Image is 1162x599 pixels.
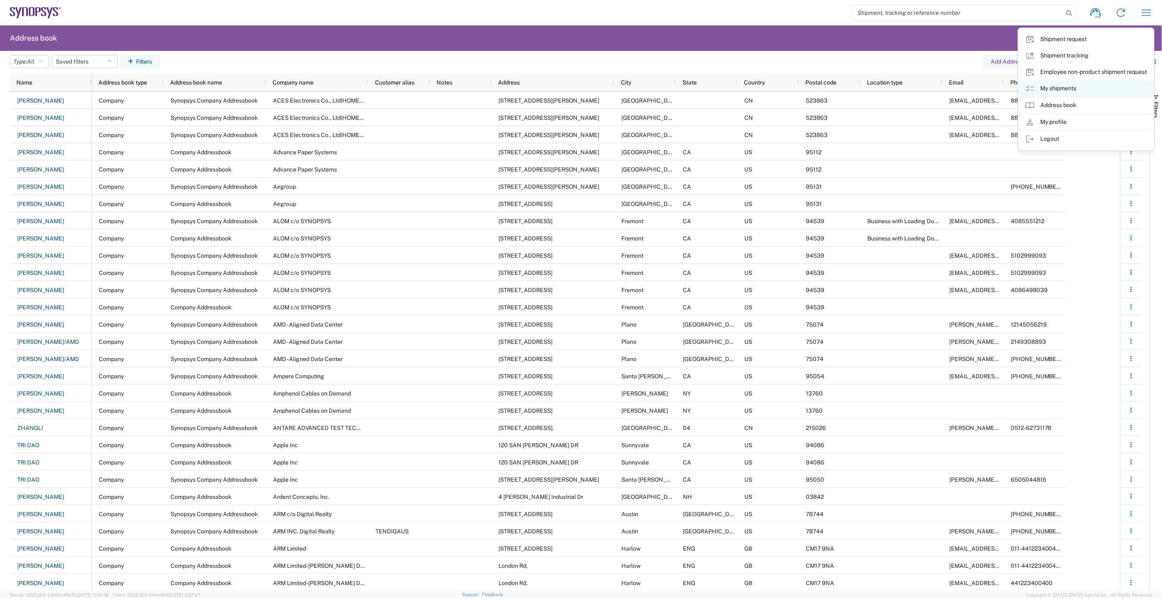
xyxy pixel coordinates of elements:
[744,201,752,207] span: US
[99,511,124,517] span: Company
[806,287,824,293] span: 94539
[682,79,697,86] span: State
[683,149,691,155] span: CA
[498,252,553,259] span: 48105 Warm Springs Blvd.
[744,442,752,448] span: US
[99,321,124,328] span: Company
[17,146,64,159] a: [PERSON_NAME]
[744,235,752,242] span: US
[498,132,599,138] span: No.1, Zhenyuan West Road, Chang'an Town
[17,249,64,263] a: [PERSON_NAME]
[17,163,64,176] a: [PERSON_NAME]
[273,79,314,86] span: Company name
[375,528,409,535] span: TENDIGAUS
[683,287,691,293] span: CA
[17,370,64,383] a: [PERSON_NAME]
[683,270,691,276] span: CA
[482,592,503,597] a: Feedback
[949,79,964,86] span: Email
[10,55,49,68] button: Type:All
[498,166,599,173] span: 499 Parrott Street
[498,425,554,431] span: NO.14 UNIT, NO.78 XINGLIN ROAD.
[17,284,64,297] a: [PERSON_NAME]
[462,592,482,597] a: Support
[949,373,1047,380] span: vmurthy@amperecomputing.com
[806,338,823,345] span: 75074
[171,494,232,500] span: Company Addressbook
[17,422,43,435] a: ZHANGLI
[806,183,822,190] span: 95131
[498,528,553,535] span: 7500 Metro Center Dr
[806,321,823,328] span: 75074
[17,181,64,194] a: [PERSON_NAME]
[171,390,232,397] span: Company Addressbook
[17,387,64,400] a: [PERSON_NAME]
[621,511,638,517] span: Austin
[17,336,80,349] a: [PERSON_NAME]/AMD
[949,132,1047,138] span: kelly0827123@gmail.com
[949,252,1047,259] span: synopsyssupport@alom.com
[1011,287,1048,293] span: 4086498039
[17,560,64,573] a: [PERSON_NAME]
[170,79,222,86] span: Address book name
[498,218,553,224] span: 48105 Warm Springs Blvd.
[1019,31,1154,48] a: Shipment request
[683,442,691,448] span: CA
[806,218,824,224] span: 94539
[683,459,691,466] span: CA
[99,459,124,466] span: Company
[273,373,324,380] span: Ampere Computing
[683,390,691,397] span: NY
[683,338,741,345] span: TX
[621,252,644,259] span: Fremont
[621,321,637,328] span: Plano
[621,114,741,121] span: Dongguan City, Guangdong Province
[171,97,258,104] span: Synopsys Company Addressbook
[949,476,1094,483] span: johnnyt@synopsys.com
[17,267,64,280] a: [PERSON_NAME]
[949,356,1140,362] span: josh.redding@amd.com
[683,201,691,207] span: CA
[621,304,644,311] span: Fremont
[498,149,599,155] span: 499 Parrott Street
[17,456,40,469] a: TRI DAO
[99,97,124,104] span: Company
[99,132,124,138] span: Company
[99,442,124,448] span: Company
[949,270,1047,276] span: synopsyssupport@alom.com
[744,183,752,190] span: US
[171,321,258,328] span: Synopsys Company Addressbook
[621,201,727,207] span: San Jose
[1019,64,1154,80] a: Employee non-product shipment request
[17,508,64,521] a: [PERSON_NAME]
[99,235,124,242] span: Company
[17,318,64,332] a: [PERSON_NAME]
[171,235,232,242] span: Company Addressbook
[98,79,147,86] span: Address book type
[16,79,32,86] span: Name
[949,114,1047,121] span: kelly0827123@gmail.com
[683,252,691,259] span: CA
[621,183,727,190] span: San Jose
[99,183,124,190] span: Company
[1011,218,1044,224] span: 4085551212
[99,304,124,311] span: Company
[806,373,824,380] span: 95054
[683,373,691,380] span: CA
[99,166,124,173] span: Company
[621,373,685,380] span: Santa Clara
[171,425,258,431] span: Synopsys Company Addressbook
[744,79,765,86] span: Country
[171,373,258,380] span: Synopsys Company Addressbook
[744,356,752,362] span: US
[621,149,727,155] span: San Jose
[171,287,258,293] span: Synopsys Company Addressbook
[17,112,64,125] a: [PERSON_NAME]
[1011,356,1062,362] span: 650-772-1795
[498,321,553,328] span: 2800 Summit Ave
[171,407,232,414] span: Company Addressbook
[683,407,691,414] span: NY
[99,287,124,293] span: Company
[498,511,553,517] span: 7500 Metro Center Dr
[806,132,828,138] span: 523863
